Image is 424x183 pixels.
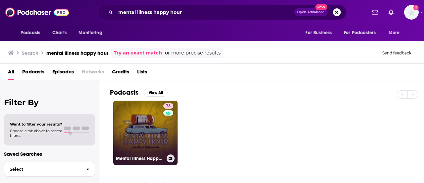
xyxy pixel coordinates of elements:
[404,5,419,20] span: Logged in as josefine.kals
[301,27,340,39] button: open menu
[48,27,71,39] a: Charts
[116,156,164,161] h3: Mental Illness Happy Hour
[16,27,49,39] button: open menu
[4,167,81,171] span: Select
[380,50,413,56] button: Send feedback
[413,5,419,10] svg: Add a profile image
[52,66,74,80] a: Episodes
[404,5,419,20] img: User Profile
[163,49,221,57] span: for more precise results
[297,11,325,14] span: Open Advanced
[110,88,138,97] h2: Podcasts
[10,122,62,127] span: Want to filter your results?
[163,103,173,109] a: 73
[4,98,95,107] h2: Filter By
[166,103,171,110] span: 73
[4,162,95,177] button: Select
[386,7,396,18] a: Show notifications dropdown
[10,129,62,138] span: Choose a tab above to access filters.
[5,6,69,19] img: Podchaser - Follow, Share and Rate Podcasts
[116,7,294,18] input: Search podcasts, credits, & more...
[74,27,111,39] button: open menu
[8,66,14,80] a: All
[110,88,168,97] a: PodcastsView All
[21,28,40,38] span: Podcasts
[369,7,381,18] a: Show notifications dropdown
[384,27,408,39] button: open menu
[22,66,44,80] a: Podcasts
[137,66,147,80] a: Lists
[144,89,168,97] button: View All
[344,28,376,38] span: For Podcasters
[389,28,400,38] span: More
[22,50,38,56] h3: Search
[4,151,95,157] p: Saved Searches
[52,28,67,38] span: Charts
[79,28,102,38] span: Monitoring
[305,28,332,38] span: For Business
[294,8,328,16] button: Open AdvancedNew
[404,5,419,20] button: Show profile menu
[113,101,178,165] a: 73Mental Illness Happy Hour
[114,49,162,57] a: Try an exact match
[112,66,129,80] a: Credits
[82,66,104,80] span: Networks
[46,50,108,56] h3: mental illness happy hour
[315,4,327,10] span: New
[340,27,385,39] button: open menu
[97,5,346,20] div: Search podcasts, credits, & more...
